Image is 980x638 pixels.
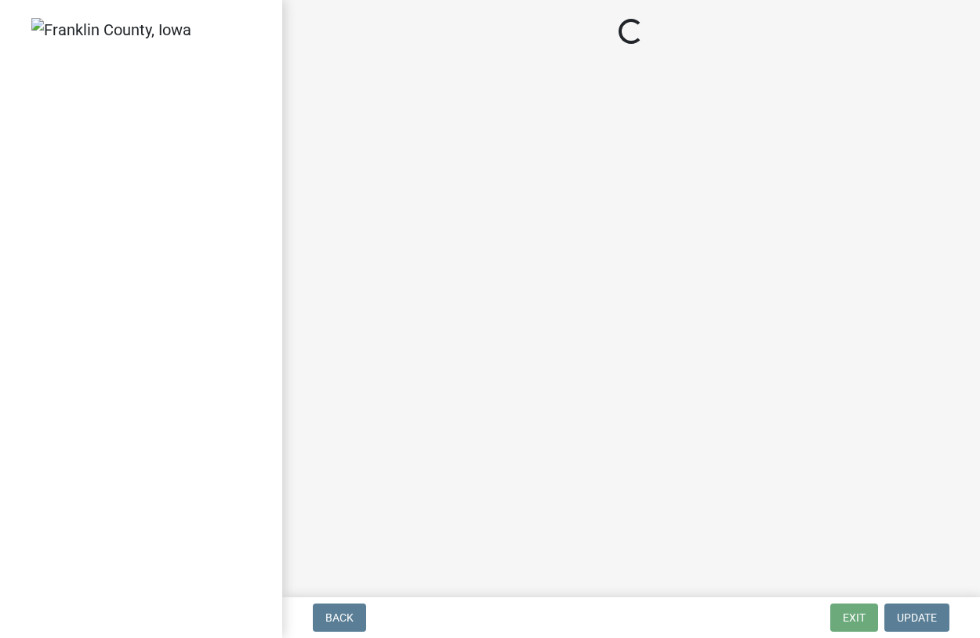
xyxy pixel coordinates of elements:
[897,611,937,624] span: Update
[884,604,949,632] button: Update
[325,611,354,624] span: Back
[31,18,191,42] img: Franklin County, Iowa
[830,604,878,632] button: Exit
[313,604,366,632] button: Back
